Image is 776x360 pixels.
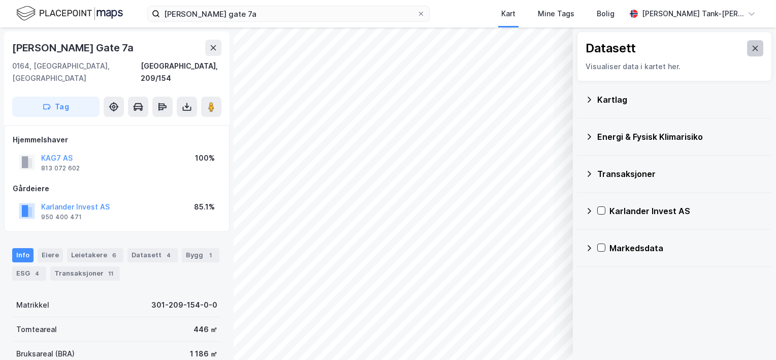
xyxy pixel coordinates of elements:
div: 813 072 602 [41,164,80,172]
div: [PERSON_NAME] Gate 7a [12,40,136,56]
div: Mine Tags [538,8,574,20]
div: Karlander Invest AS [609,205,764,217]
div: Bygg [182,248,219,262]
iframe: Chat Widget [725,311,776,360]
div: Info [12,248,34,262]
div: Hjemmelshaver [13,134,221,146]
div: 100% [195,152,215,164]
div: Bruksareal (BRA) [16,348,75,360]
div: Datasett [586,40,636,56]
div: 446 ㎡ [193,323,217,336]
div: Eiere [38,248,63,262]
div: Transaksjoner [597,168,764,180]
div: Kart [501,8,515,20]
div: 4 [32,268,42,279]
div: Energi & Fysisk Klimarisiko [597,131,764,143]
div: 6 [109,250,119,260]
div: Leietakere [67,248,123,262]
div: 1 186 ㎡ [190,348,217,360]
div: ESG [12,266,46,281]
div: Markedsdata [609,242,764,254]
div: 0164, [GEOGRAPHIC_DATA], [GEOGRAPHIC_DATA] [12,60,141,84]
div: Tomteareal [16,323,57,336]
div: 85.1% [194,201,215,213]
div: 4 [164,250,174,260]
div: 301-209-154-0-0 [151,299,217,311]
div: Kontrollprogram for chat [725,311,776,360]
div: Bolig [597,8,615,20]
div: Transaksjoner [50,266,120,281]
div: Gårdeiere [13,183,221,195]
img: logo.f888ab2527a4732fd821a326f86c7f29.svg [16,5,123,22]
div: [PERSON_NAME] Tank-[PERSON_NAME] [642,8,743,20]
div: Kartlag [597,94,764,106]
div: 11 [106,268,116,279]
button: Tag [12,97,100,117]
div: Visualiser data i kartet her. [586,61,763,73]
div: 1 [205,250,215,260]
input: Søk på adresse, matrikkel, gårdeiere, leietakere eller personer [160,6,417,21]
div: Matrikkel [16,299,49,311]
div: [GEOGRAPHIC_DATA], 209/154 [141,60,221,84]
div: 950 400 471 [41,213,82,221]
div: Datasett [127,248,178,262]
